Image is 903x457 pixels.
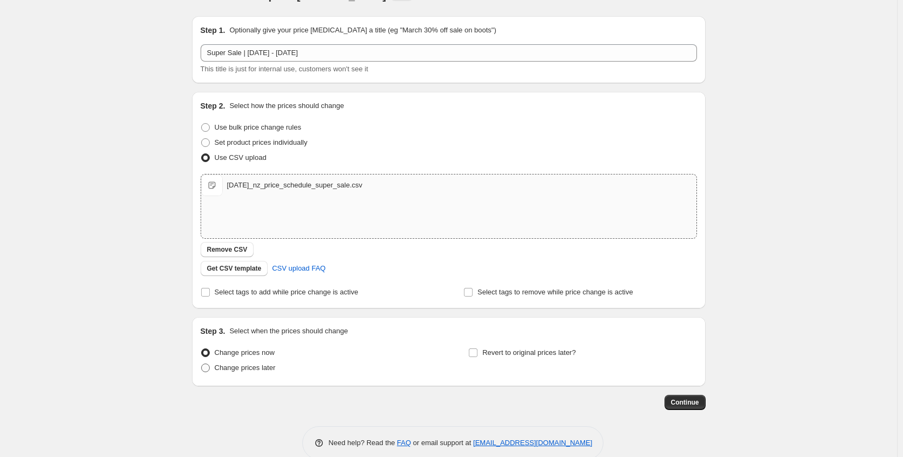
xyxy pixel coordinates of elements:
[201,261,268,276] button: Get CSV template
[227,180,363,191] div: [DATE]_nz_price_schedule_super_sale.csv
[201,65,368,73] span: This title is just for internal use, customers won't see it
[215,153,267,162] span: Use CSV upload
[201,44,697,62] input: 30% off holiday sale
[665,395,706,410] button: Continue
[201,326,225,337] h2: Step 3.
[482,348,576,357] span: Revert to original prices later?
[397,439,411,447] a: FAQ
[201,25,225,36] h2: Step 1.
[411,439,473,447] span: or email support at
[229,25,496,36] p: Optionally give your price [MEDICAL_DATA] a title (eg "March 30% off sale on boots")
[265,260,332,277] a: CSV upload FAQ
[671,398,699,407] span: Continue
[215,348,275,357] span: Change prices now
[207,245,248,254] span: Remove CSV
[201,100,225,111] h2: Step 2.
[215,364,276,372] span: Change prices later
[215,123,301,131] span: Use bulk price change rules
[473,439,592,447] a: [EMAIL_ADDRESS][DOMAIN_NAME]
[207,264,262,273] span: Get CSV template
[272,263,326,274] span: CSV upload FAQ
[229,100,344,111] p: Select how the prices should change
[329,439,397,447] span: Need help? Read the
[229,326,348,337] p: Select when the prices should change
[201,242,254,257] button: Remove CSV
[215,288,358,296] span: Select tags to add while price change is active
[477,288,633,296] span: Select tags to remove while price change is active
[215,138,308,146] span: Set product prices individually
